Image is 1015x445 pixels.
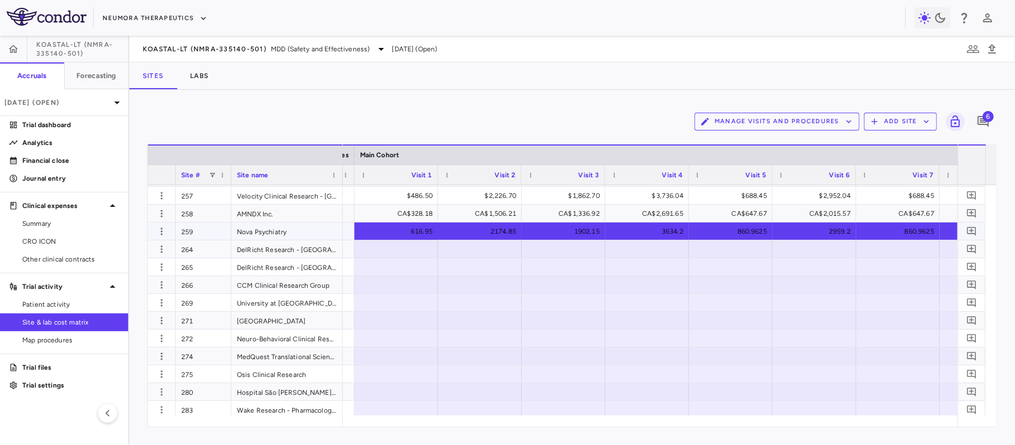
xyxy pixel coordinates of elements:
div: 272 [176,330,231,347]
span: Visit 7 [913,171,934,179]
span: CRO ICON [22,236,119,246]
div: 616.95 [365,223,433,240]
p: Trial files [22,362,119,373]
div: 2174.85 [448,223,516,240]
button: Add comment [964,224,979,239]
svg: Add comment [967,404,977,415]
div: 860.9625 [866,223,934,240]
button: Add comment [964,331,979,346]
button: Labs [177,62,222,89]
svg: Add comment [977,115,990,128]
span: MDD (Safety and Effectiveness) [271,44,370,54]
div: 265 [176,258,231,275]
button: Add Site [864,113,937,130]
div: 274 [176,347,231,365]
span: Lock grid [941,112,965,131]
svg: Add comment [967,369,977,379]
svg: Add comment [967,244,977,254]
svg: Add comment [967,386,977,397]
div: AMNDX Inc. [231,205,343,222]
div: $2,226.70 [448,187,516,205]
svg: Add comment [967,226,977,236]
div: 860.9625 [699,223,767,240]
p: Journal entry [22,173,119,183]
div: 266 [176,276,231,293]
div: CA$2,691.65 [615,205,683,223]
div: CA$2,015.57 [783,205,851,223]
div: Wake Research - Pharmacology Research Institute - [GEOGRAPHIC_DATA] [231,401,343,418]
span: Site # [181,171,200,179]
button: Sites [129,62,177,89]
div: $688.45 [866,187,934,205]
h6: Accruals [17,71,46,81]
span: Summary [22,219,119,229]
svg: Add comment [967,297,977,308]
div: Osis Clinical Research [231,365,343,383]
button: Add comment [964,313,979,328]
button: Add comment [964,188,979,203]
div: Hospital São [PERSON_NAME] da PUCRS [231,383,343,400]
span: Site & lab cost matrix [22,317,119,327]
div: CA$1,336.92 [532,205,600,223]
span: Site name [237,171,268,179]
span: Visit 1 [411,171,433,179]
svg: Add comment [967,333,977,344]
button: Add comment [964,349,979,364]
button: Add comment [964,206,979,221]
button: Add comment [964,402,979,417]
p: Analytics [22,138,119,148]
button: Add comment [964,241,979,257]
div: 269 [176,294,231,311]
svg: Add comment [967,262,977,272]
p: Clinical expenses [22,201,106,211]
div: CA$647.67 [866,205,934,223]
span: Map procedures [22,335,119,345]
span: [DATE] (Open) [392,44,438,54]
span: Patient activity [22,299,119,309]
div: 257 [176,187,231,204]
p: Financial close [22,156,119,166]
button: Neumora Therapeutics [103,9,207,27]
button: Add comment [964,277,979,292]
svg: Add comment [967,279,977,290]
button: Add comment [964,384,979,399]
span: Main Cohort [360,151,400,159]
span: Visit 4 [662,171,683,179]
button: Add comment [974,112,993,131]
div: Neuro-Behavioral Clinical Research [231,330,343,347]
div: 283 [176,401,231,418]
span: Visit 5 [746,171,767,179]
p: Trial settings [22,380,119,390]
div: Nova Psychiatry [231,223,343,240]
button: Add comment [964,259,979,274]
span: Other clinical contracts [22,254,119,264]
span: Visit 6 [829,171,851,179]
div: DelRicht Research - [GEOGRAPHIC_DATA] [231,258,343,275]
div: CA$647.67 [699,205,767,223]
div: 280 [176,383,231,400]
div: $486.50 [365,187,433,205]
p: [DATE] (Open) [4,98,110,108]
div: CCM Clinical Research Group [231,276,343,293]
div: 264 [176,240,231,258]
div: CA$328.18 [365,205,433,223]
div: [GEOGRAPHIC_DATA] [231,312,343,329]
svg: Add comment [967,315,977,326]
span: KOASTAL-LT (NMRA-335140-501) [143,45,266,54]
h6: Forecasting [76,71,116,81]
div: $2,952.04 [783,187,851,205]
div: 2959.2 [783,223,851,240]
div: 1902.15 [532,223,600,240]
div: MedQuest Translational Sciences [231,347,343,365]
div: 259 [176,223,231,240]
button: Add comment [964,366,979,381]
div: $688.45 [699,187,767,205]
img: logo-full-SnFGN8VE.png [7,8,86,26]
div: 3634.2 [615,223,683,240]
svg: Add comment [967,190,977,201]
div: 275 [176,365,231,383]
span: Visit 3 [579,171,600,179]
div: DelRicht Research - [GEOGRAPHIC_DATA] - [GEOGRAPHIC_DATA] (Primary) [231,240,343,258]
span: 6 [983,111,994,122]
div: $3,736.04 [615,187,683,205]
